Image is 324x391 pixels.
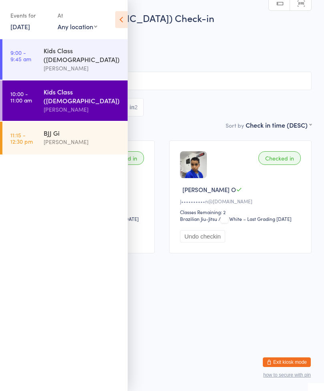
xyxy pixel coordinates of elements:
div: Events for [10,9,50,22]
div: [PERSON_NAME] [44,105,121,114]
a: 10:00 -11:00 amKids Class ([DEMOGRAPHIC_DATA])[PERSON_NAME] [2,80,128,121]
span: Brazilian Jiu-Jitsu [12,52,312,60]
button: Exit kiosk mode [263,357,311,367]
a: 11:15 -12:30 pmBJJ Gi[PERSON_NAME] [2,122,128,154]
a: [DATE] [10,22,30,31]
img: image1723197426.png [180,151,207,178]
input: Search [12,72,312,90]
time: 10:00 - 11:00 am [10,90,32,103]
span: [PERSON_NAME] [12,36,299,44]
label: Sort by [226,121,244,129]
span: [STREET_ADDRESS] [12,44,299,52]
div: Checked in [258,151,301,165]
div: Kids Class ([DEMOGRAPHIC_DATA]) [44,87,121,105]
div: At [58,9,97,22]
a: 9:00 -9:45 amKids Class ([DEMOGRAPHIC_DATA])[PERSON_NAME] [2,39,128,80]
span: [DATE] 10:00am [12,28,299,36]
div: J••••••••••n@[DOMAIN_NAME] [180,198,303,205]
span: [PERSON_NAME] O [182,185,236,194]
time: 11:15 - 12:30 pm [10,132,33,144]
div: [PERSON_NAME] [44,137,121,146]
button: how to secure with pin [263,372,311,378]
div: Check in time (DESC) [246,120,312,129]
div: Classes Remaining: 2 [180,209,303,215]
div: 2 [134,104,138,110]
div: BJJ Gi [44,128,121,137]
span: / White – Last Grading [DATE] [218,215,292,222]
div: Brazilian Jiu-Jitsu [180,215,217,222]
div: [PERSON_NAME] [44,64,121,73]
div: Kids Class ([DEMOGRAPHIC_DATA]) [44,46,121,64]
h2: Kids Class ([DEMOGRAPHIC_DATA]) Check-in [12,11,312,24]
button: Undo checkin [180,230,225,243]
div: Any location [58,22,97,31]
time: 9:00 - 9:45 am [10,49,31,62]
